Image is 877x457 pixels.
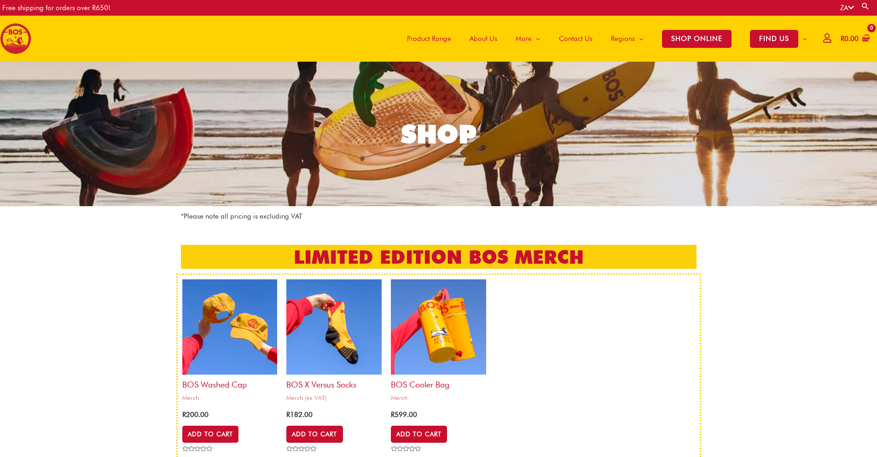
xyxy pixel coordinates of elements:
span: Contact Us [559,25,592,52]
span: More [516,25,532,52]
span: Product Range [407,25,451,52]
a: BOS x Versus SocksMerch (ex VAT) [286,279,382,405]
span: R [182,411,186,419]
a: Select options for “BOS x Versus Socks” [286,426,343,442]
bdi: 200.00 [182,411,209,419]
bdi: 0.00 [841,35,859,43]
nav: Site Navigation [391,16,816,62]
div: SHOP [401,121,476,147]
a: Search button [861,2,870,11]
span: FIND US [750,30,798,48]
a: BOS Cooler bagMerch [391,279,486,405]
img: bos x versus socks [286,279,382,375]
a: View Shopping Cart, empty [839,29,870,49]
a: Product Range [398,16,460,62]
span: About Us [470,25,497,52]
h2: LIMITED EDITION BOS MERCH [181,245,697,269]
a: About Us [460,16,506,62]
span: Merch [182,394,278,402]
a: More [506,16,550,62]
span: R [841,35,844,43]
img: bos cap [182,279,278,375]
span: Regions [611,25,635,52]
a: Add to cart: “BOS Cooler bag” [391,426,447,442]
span: R [391,411,395,419]
bdi: 599.00 [391,411,417,419]
a: Regions [602,16,653,62]
span: Merch (ex VAT) [286,394,382,402]
img: bos cooler bag [391,279,486,375]
p: *Please note all pricing is excluding VAT [181,211,697,222]
span: Merch [391,394,486,402]
a: SHOP ONLINE [653,16,741,62]
span: SHOP ONLINE [662,30,732,48]
a: Add to cart: “BOS Washed Cap” [182,426,238,442]
h2: BOS Washed Cap [182,375,278,390]
a: ZA [840,4,854,12]
h2: BOS Cooler bag [391,375,486,390]
h2: BOS x Versus Socks [286,375,382,390]
bdi: 182.00 [286,411,313,419]
a: Contact Us [550,16,602,62]
span: R [286,411,290,419]
a: BOS Washed CapMerch [182,279,278,405]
